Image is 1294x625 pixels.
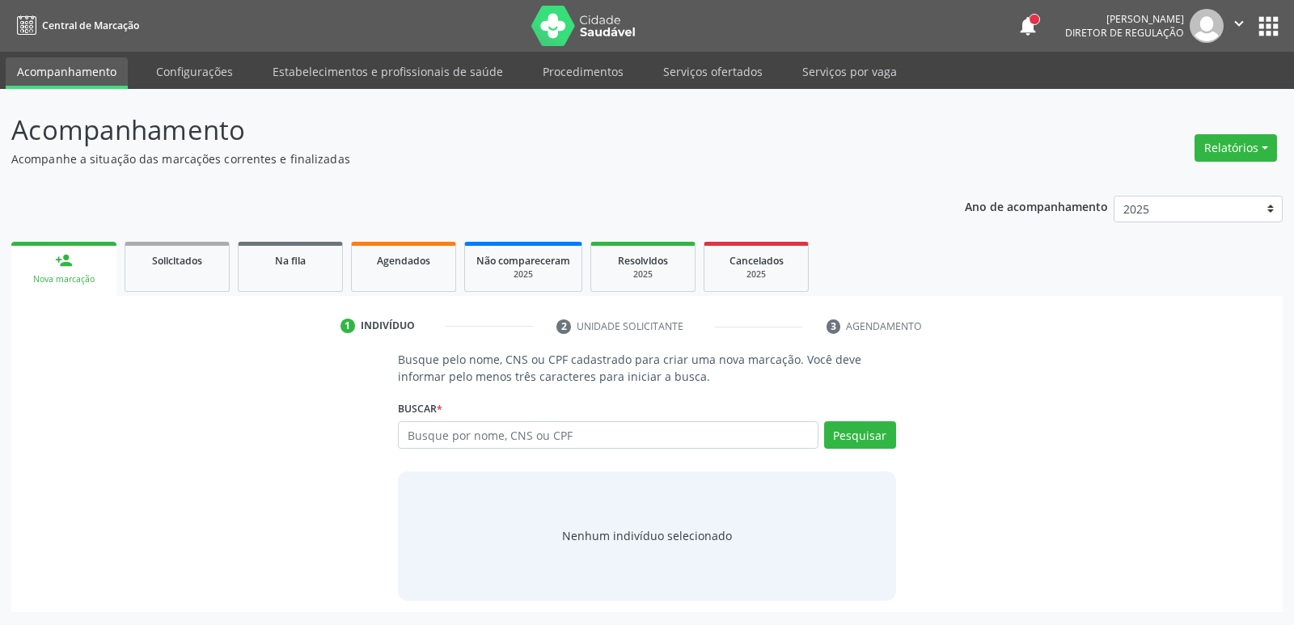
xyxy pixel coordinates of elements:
img: img [1190,9,1224,43]
a: Procedimentos [531,57,635,86]
p: Acompanhamento [11,110,901,150]
a: Estabelecimentos e profissionais de saúde [261,57,514,86]
label: Buscar [398,396,442,421]
button: Relatórios [1195,134,1277,162]
div: Nova marcação [23,273,105,285]
a: Configurações [145,57,244,86]
div: 2025 [603,268,683,281]
button: apps [1254,12,1283,40]
a: Serviços ofertados [652,57,774,86]
a: Serviços por vaga [791,57,908,86]
i:  [1230,15,1248,32]
span: Resolvidos [618,254,668,268]
span: Central de Marcação [42,19,139,32]
span: Solicitados [152,254,202,268]
button: notifications [1017,15,1039,37]
p: Ano de acompanhamento [965,196,1108,216]
div: Indivíduo [361,319,415,333]
div: 2025 [476,268,570,281]
div: person_add [55,251,73,269]
div: [PERSON_NAME] [1065,12,1184,26]
a: Acompanhamento [6,57,128,89]
div: 2025 [716,268,797,281]
button:  [1224,9,1254,43]
span: Na fila [275,254,306,268]
p: Busque pelo nome, CNS ou CPF cadastrado para criar uma nova marcação. Você deve informar pelo men... [398,351,895,385]
button: Pesquisar [824,421,896,449]
span: Diretor de regulação [1065,26,1184,40]
span: Não compareceram [476,254,570,268]
div: Nenhum indivíduo selecionado [562,527,732,544]
a: Central de Marcação [11,12,139,39]
span: Agendados [377,254,430,268]
input: Busque por nome, CNS ou CPF [398,421,818,449]
p: Acompanhe a situação das marcações correntes e finalizadas [11,150,901,167]
span: Cancelados [729,254,784,268]
div: 1 [340,319,355,333]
